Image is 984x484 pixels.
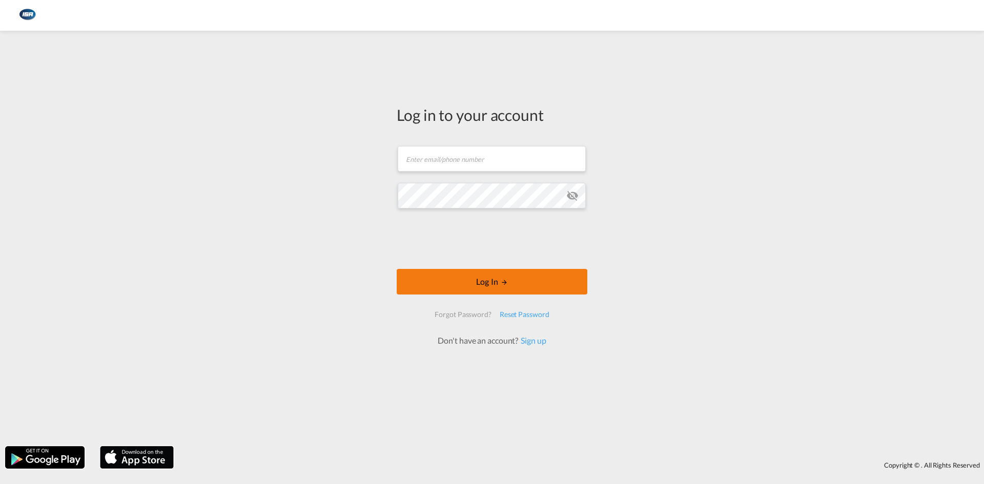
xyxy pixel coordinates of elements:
div: Reset Password [496,305,553,324]
img: google.png [4,445,86,470]
div: Forgot Password? [430,305,495,324]
input: Enter email/phone number [398,146,586,172]
img: apple.png [99,445,175,470]
div: Copyright © . All Rights Reserved [179,456,984,474]
div: Don't have an account? [426,335,557,346]
iframe: reCAPTCHA [414,219,570,259]
div: Log in to your account [397,104,587,125]
img: 1aa151c0c08011ec8d6f413816f9a227.png [15,4,38,27]
button: LOGIN [397,269,587,294]
md-icon: icon-eye-off [566,190,579,202]
a: Sign up [518,335,546,345]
